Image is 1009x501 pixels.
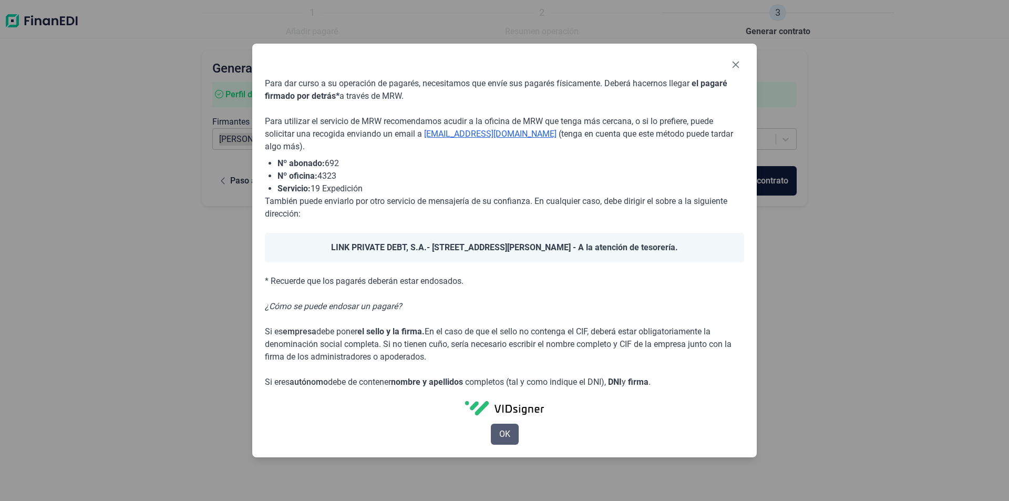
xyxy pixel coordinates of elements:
[608,377,622,387] span: DNI
[290,377,328,387] span: autónomo
[265,77,744,103] p: Para dar curso a su operación de pagarés, necesitamos que envíe sus pagarés físicamente. Deberá h...
[499,428,510,441] span: OK
[283,326,316,336] span: empresa
[265,325,744,363] p: Si es debe poner En el caso de que el sello no contenga el CIF, deberá estar obligatoriamente la ...
[265,300,744,313] p: ¿Cómo se puede endosar un pagaré?
[277,158,325,168] span: Nº abonado:
[277,157,744,170] li: 692
[465,401,544,415] img: vidSignerLogo
[628,377,648,387] span: firma
[277,182,744,195] li: 19 Expedición
[277,170,744,182] li: 4323
[357,326,425,336] span: el sello y la firma.
[277,171,317,181] span: Nº oficina:
[265,195,744,220] p: También puede enviarlo por otro servicio de mensajería de su confianza. En cualquier caso, debe d...
[331,242,427,252] span: LINK PRIVATE DEBT, S.A.
[391,377,463,387] span: nombre y apellidos
[727,56,744,73] button: Close
[491,424,519,445] button: OK
[265,115,744,153] p: Para utilizar el servicio de MRW recomendamos acudir a la oficina de MRW que tenga más cercana, o...
[265,275,744,288] p: * Recuerde que los pagarés deberán estar endosados.
[424,129,557,139] a: [EMAIL_ADDRESS][DOMAIN_NAME]
[265,233,744,262] div: - [STREET_ADDRESS][PERSON_NAME] - A la atención de tesorería.
[277,183,311,193] span: Servicio:
[265,376,744,388] p: Si eres debe de contener completos (tal y como indique el DNI), y .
